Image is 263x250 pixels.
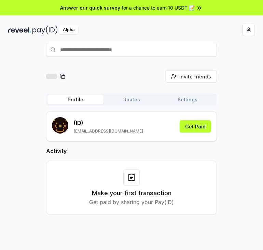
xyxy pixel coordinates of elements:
span: Invite friends [179,73,211,80]
img: pay_id [32,26,58,34]
p: [EMAIL_ADDRESS][DOMAIN_NAME] [74,128,143,134]
div: Alpha [59,26,78,34]
button: Profile [47,95,103,104]
button: Settings [160,95,216,104]
button: Get Paid [180,120,211,133]
h2: Activity [46,147,217,155]
p: (ID) [74,119,143,127]
img: reveel_dark [8,26,31,34]
span: for a chance to earn 10 USDT 📝 [122,4,195,11]
p: Get paid by sharing your Pay(ID) [89,198,174,206]
h3: Make your first transaction [92,188,171,198]
button: Invite friends [165,70,217,83]
button: Routes [103,95,160,104]
span: Answer our quick survey [60,4,120,11]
